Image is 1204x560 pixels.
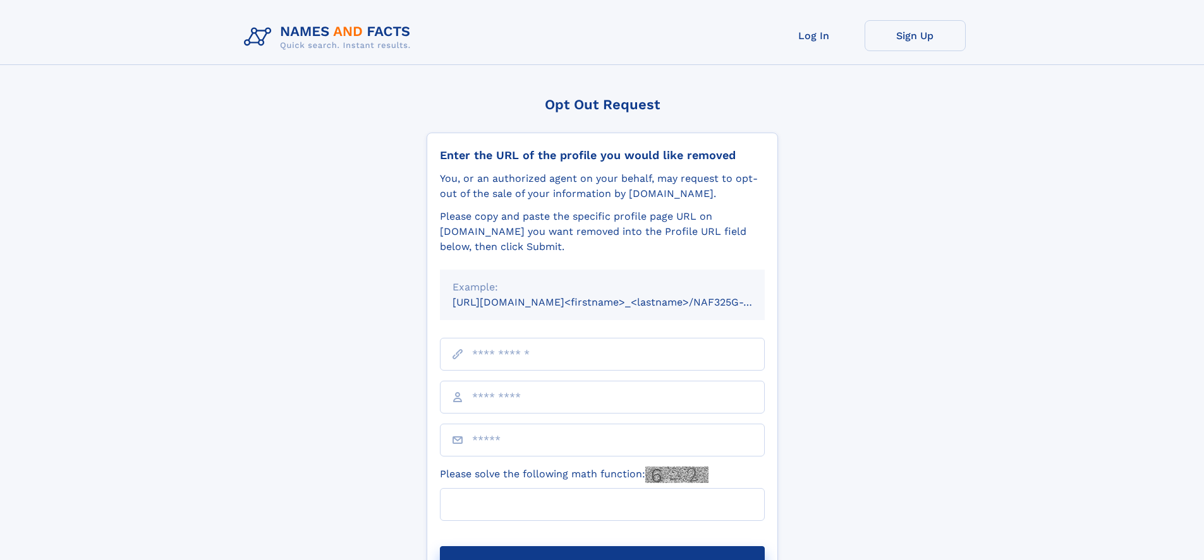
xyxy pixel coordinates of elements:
[453,280,752,295] div: Example:
[239,20,421,54] img: Logo Names and Facts
[440,171,765,201] div: You, or an authorized agent on your behalf, may request to opt-out of the sale of your informatio...
[440,209,765,254] div: Please copy and paste the specific profile page URL on [DOMAIN_NAME] you want removed into the Pr...
[763,20,865,51] a: Log In
[453,296,789,308] small: [URL][DOMAIN_NAME]<firstname>_<lastname>/NAF325G-xxxxxxxx
[865,20,966,51] a: Sign Up
[440,467,708,483] label: Please solve the following math function:
[427,97,778,112] div: Opt Out Request
[440,148,765,162] div: Enter the URL of the profile you would like removed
